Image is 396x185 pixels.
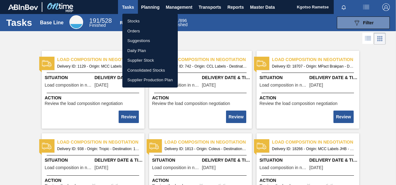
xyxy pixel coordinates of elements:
[122,65,178,75] a: Consolidated Stocks
[122,55,178,65] a: Supplier Stock
[122,26,178,36] a: Orders
[122,16,178,26] a: Stocks
[122,75,178,85] a: Supplier Production Plan
[122,36,178,46] a: Suggestions
[122,46,178,56] a: Daily Plan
